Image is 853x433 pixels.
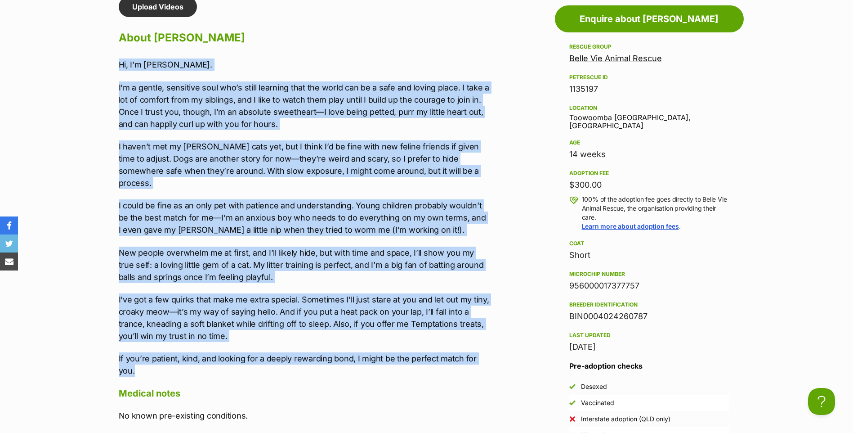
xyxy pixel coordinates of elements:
[569,341,729,353] div: [DATE]
[569,170,729,177] div: Adoption fee
[569,361,729,371] h3: Pre-adoption checks
[569,83,729,95] div: 1135197
[569,271,729,278] div: Microchip number
[119,28,490,48] h2: About [PERSON_NAME]
[569,383,576,390] img: Yes
[569,280,729,292] div: 956000017377757
[119,410,490,422] p: No known pre-existing conditions.
[581,415,670,424] div: Interstate adoption (QLD only)
[555,5,744,32] a: Enquire about [PERSON_NAME]
[569,332,729,339] div: Last updated
[119,247,490,283] p: New people overwhelm me at first, and I’ll likely hide, but with time and space, I’ll show you my...
[569,103,729,130] div: Toowoomba [GEOGRAPHIC_DATA], [GEOGRAPHIC_DATA]
[569,416,576,422] img: No
[581,382,607,391] div: Desexed
[569,249,729,262] div: Short
[569,139,729,146] div: Age
[569,148,729,161] div: 14 weeks
[569,74,729,81] div: PetRescue ID
[119,388,490,399] h4: Medical notes
[569,400,576,406] img: Yes
[569,301,729,308] div: Breeder identification
[119,140,490,189] p: I haven’t met my [PERSON_NAME] cats yet, but I think I’d be fine with new feline friends if given...
[569,240,729,247] div: Coat
[569,54,662,63] a: Belle Vie Animal Rescue
[569,179,729,191] div: $300.00
[808,388,835,415] iframe: Help Scout Beacon - Open
[119,352,490,377] p: If you’re patient, kind, and looking for a deeply rewarding bond, I might be the perfect match fo...
[569,310,729,323] div: BIN0004024260787
[119,59,490,71] p: Hi, I’m [PERSON_NAME].
[569,104,729,112] div: Location
[582,222,679,230] a: Learn more about adoption fees
[569,43,729,50] div: Rescue group
[119,293,490,342] p: I’ve got a few quirks that make me extra special. Sometimes I’ll just stare at you and let out my...
[119,81,490,130] p: I’m a gentle, sensitive soul who’s still learning that the world can be a safe and loving place. ...
[581,398,614,407] div: Vaccinated
[119,199,490,236] p: I could be fine as an only pet with patience and understanding. Young children probably wouldn’t ...
[582,195,729,231] p: 100% of the adoption fee goes directly to Belle Vie Animal Rescue, the organisation providing the...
